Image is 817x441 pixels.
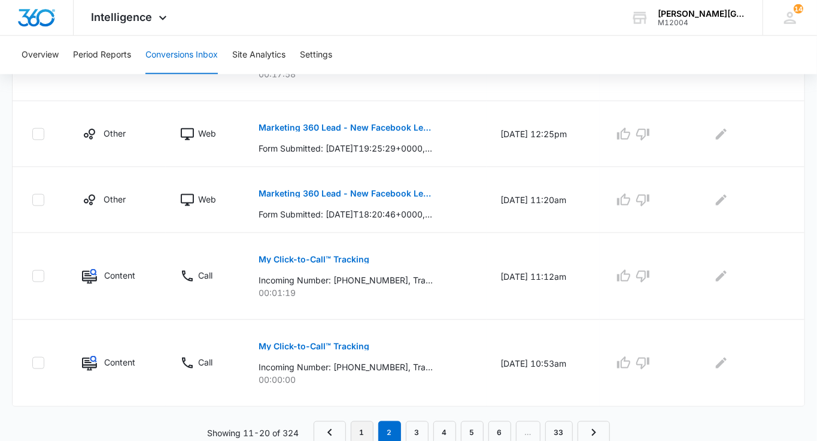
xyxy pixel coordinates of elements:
span: Intelligence [92,11,153,23]
button: Overview [22,36,59,74]
button: Marketing 360 Lead - New Facebook Lead - Tennis course [GEOGRAPHIC_DATA] [PERSON_NAME] form [259,113,433,142]
button: My Click-to-Call™ Tracking [259,245,369,274]
button: Edit Comments [712,354,731,373]
p: Marketing 360 Lead - New Facebook Lead - Tennis course [GEOGRAPHIC_DATA] [PERSON_NAME] form [259,189,433,198]
span: 14 [794,4,803,14]
p: Web [199,193,217,206]
td: [DATE] 12:25pm [487,101,600,167]
p: 00:01:19 [259,286,472,299]
p: Call [199,356,213,368]
p: Other [104,127,126,140]
p: Web [199,127,217,140]
p: Incoming Number: [PHONE_NUMBER], Tracking Number: [PHONE_NUMBER], Ring To: [PHONE_NUMBER], Caller... [259,361,433,373]
td: [DATE] 11:12am [487,233,600,320]
button: Edit Comments [712,267,731,286]
p: Other [104,193,126,206]
p: 00:00:00 [259,373,472,386]
p: Form Submitted: [DATE]T18:20:46+0000, Name: [PERSON_NAME], Phone: [PHONE_NUMBER], Email: [EMAIL_A... [259,208,433,220]
p: Call [199,269,213,282]
div: account id [658,19,745,27]
button: Site Analytics [232,36,286,74]
button: Marketing 360 Lead - New Facebook Lead - Tennis course [GEOGRAPHIC_DATA] [PERSON_NAME] form [259,179,433,208]
td: [DATE] 11:20am [487,167,600,233]
p: Marketing 360 Lead - New Facebook Lead - Tennis course [GEOGRAPHIC_DATA] [PERSON_NAME] form [259,123,433,132]
p: Form Submitted: [DATE]T19:25:29+0000, Name: [PERSON_NAME], Phone: [PHONE_NUMBER], Email: [EMAIL_A... [259,142,433,155]
td: [DATE] 10:53am [487,320,600,407]
p: Content [104,269,135,282]
div: account name [658,9,745,19]
button: Settings [300,36,332,74]
div: notifications count [794,4,803,14]
p: Showing 11-20 of 324 [208,427,299,439]
p: Incoming Number: [PHONE_NUMBER], Tracking Number: [PHONE_NUMBER], Ring To: [PHONE_NUMBER], Caller... [259,274,433,286]
button: Edit Comments [712,125,731,144]
p: My Click-to-Call™ Tracking [259,342,369,351]
button: Edit Comments [712,191,731,210]
button: Period Reports [73,36,131,74]
button: Conversions Inbox [145,36,218,74]
p: Content [104,356,135,368]
button: My Click-to-Call™ Tracking [259,332,369,361]
p: My Click-to-Call™ Tracking [259,255,369,264]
